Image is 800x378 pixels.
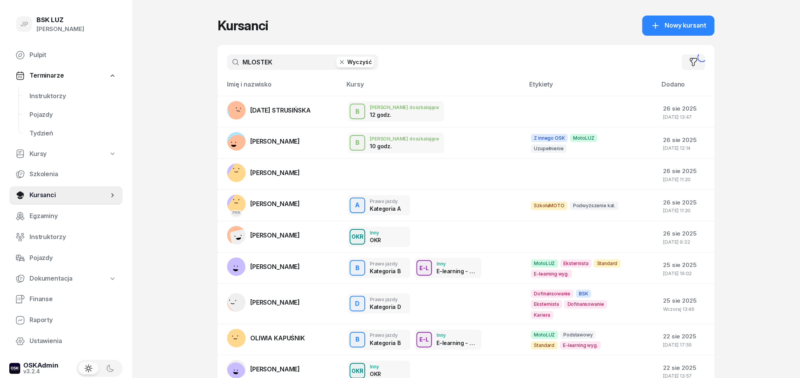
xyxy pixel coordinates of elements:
img: logo-xs-dark@2x.png [9,363,20,374]
div: [DATE] 16:02 [663,271,708,276]
span: MotoLUZ [570,134,597,142]
button: A [350,198,365,213]
button: B [350,332,365,347]
span: Pulpit [29,50,116,60]
div: B [352,105,363,118]
div: 25 sie 2025 [663,296,708,306]
div: E-L [416,263,432,273]
a: [PERSON_NAME] [227,293,300,312]
a: [PERSON_NAME] [227,132,300,151]
th: Imię i nazwisko [218,79,342,96]
span: Dofinansowanie [564,300,607,308]
button: E-L [416,260,432,276]
div: [PERSON_NAME] doszkalające [370,105,439,110]
span: Dokumentacja [29,274,73,284]
div: B [352,262,363,275]
span: JP [20,21,28,28]
div: Prawo jazdy [370,297,401,302]
button: Wyczyść [336,57,374,68]
span: Eksternista [531,300,562,308]
div: [DATE] 11:20 [663,208,708,213]
span: Podstawowy [560,331,596,339]
a: Tydzień [23,124,123,143]
span: [PERSON_NAME] [250,263,300,270]
span: Szkolenia [29,169,116,179]
button: B [350,260,365,276]
div: 26 sie 2025 [663,135,708,145]
a: Egzaminy [9,207,123,225]
div: OSKAdmin [23,362,59,369]
div: v3.2.4 [23,369,59,374]
span: SzkołaMOTO [531,201,567,210]
div: BSK LUZ [36,17,84,23]
div: D [352,297,363,310]
div: 22 sie 2025 [663,331,708,342]
div: Inny [370,364,381,369]
th: Etykiety [525,79,657,96]
a: Instruktorzy [9,228,123,246]
div: Prawo jazdy [370,333,400,338]
div: 26 sie 2025 [663,198,708,208]
div: PKK [231,210,242,215]
span: [PERSON_NAME] [250,169,300,177]
a: Pojazdy [23,106,123,124]
th: Kursy [342,79,525,96]
span: E-learning wyg. [560,341,601,349]
a: Terminarze [9,67,123,85]
span: [PERSON_NAME] [250,200,300,208]
a: Instruktorzy [23,87,123,106]
div: 22 sie 2025 [663,363,708,373]
div: Inny [370,230,381,235]
div: Wczoraj 13:46 [663,307,708,312]
div: B [352,136,363,149]
a: [DATE] STRUSIŃSKA [227,101,310,120]
a: Szkolenia [9,165,123,184]
a: Nowy kursant [642,16,714,36]
div: [DATE] 9:32 [663,239,708,244]
span: Nowy kursant [665,21,706,31]
span: Raporty [29,315,116,325]
div: E-learning - 90 dni [436,268,477,274]
a: Dokumentacja [9,270,123,288]
div: [DATE] 17:55 [663,342,708,347]
span: BSK [576,290,591,298]
div: 26 sie 2025 [663,166,708,176]
a: Kursy [9,145,123,163]
div: B [352,333,363,346]
div: Kategoria D [370,303,401,310]
button: D [350,296,365,311]
span: E-learning wyg. [531,270,572,278]
span: [PERSON_NAME] [250,298,300,306]
div: Kategoria A [370,205,400,212]
a: Pojazdy [9,249,123,267]
a: Pulpit [9,46,123,64]
span: [PERSON_NAME] [250,365,300,373]
div: Prawo jazdy [370,261,400,266]
span: Egzaminy [29,211,116,221]
a: [PERSON_NAME] [227,257,300,276]
a: Finanse [9,290,123,309]
span: Pojazdy [29,253,116,263]
button: B [350,135,365,151]
span: Standard [531,341,558,349]
span: Standard [594,259,620,267]
div: OKR [348,232,367,241]
span: OLIWIA KAPUŚNIK [250,334,305,342]
a: OLIWIA KAPUŚNIK [227,329,305,347]
div: 10 godz. [370,143,410,149]
input: Szukaj [227,54,378,70]
span: Instruktorzy [29,232,116,242]
button: OKR [350,229,365,244]
span: Instruktorzy [29,91,116,101]
span: MotoLUZ [531,331,558,339]
div: Kategoria B [370,340,400,346]
span: Finanse [29,294,116,304]
div: OKR [370,237,381,243]
span: Ustawienia [29,336,116,346]
a: PKK[PERSON_NAME] [227,194,300,213]
span: [DATE] STRUSIŃSKA [250,106,310,114]
span: [PERSON_NAME] [250,231,300,239]
div: Inny [436,333,477,338]
a: Ustawienia [9,332,123,350]
th: Dodano [657,79,714,96]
